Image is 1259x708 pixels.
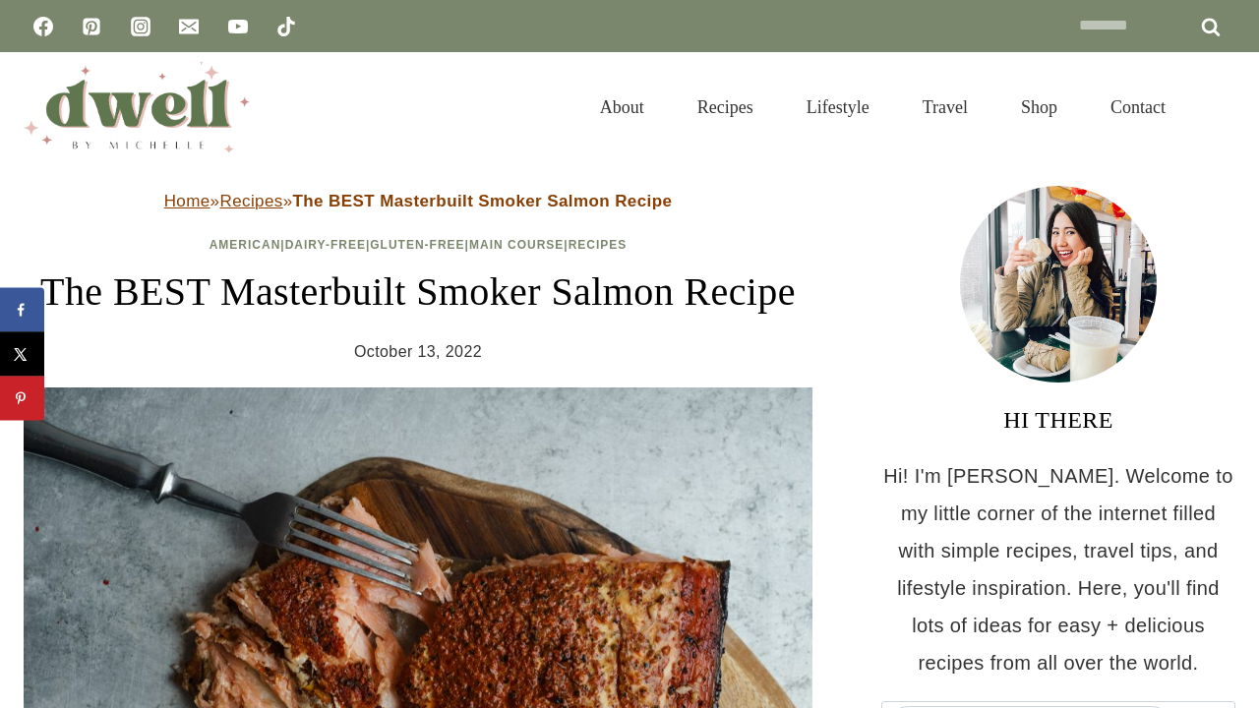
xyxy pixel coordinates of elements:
nav: Primary Navigation [573,73,1192,142]
a: Instagram [121,7,160,46]
a: American [210,238,281,252]
a: Recipes [671,73,780,142]
a: Travel [896,73,994,142]
a: About [573,73,671,142]
a: Email [169,7,209,46]
a: Pinterest [72,7,111,46]
a: Home [164,192,210,210]
time: October 13, 2022 [354,337,482,367]
span: | | | | [210,238,628,252]
a: Contact [1084,73,1192,142]
a: Gluten-Free [370,238,464,252]
span: » » [164,192,673,210]
a: Facebook [24,7,63,46]
a: Dairy-Free [285,238,366,252]
img: DWELL by michelle [24,62,250,152]
h3: HI THERE [881,402,1235,438]
h1: The BEST Masterbuilt Smoker Salmon Recipe [24,263,812,322]
strong: The BEST Masterbuilt Smoker Salmon Recipe [293,192,673,210]
a: Recipes [219,192,282,210]
a: Recipes [569,238,628,252]
a: Lifestyle [780,73,896,142]
button: View Search Form [1202,90,1235,124]
a: Shop [994,73,1084,142]
a: Main Course [469,238,564,252]
p: Hi! I'm [PERSON_NAME]. Welcome to my little corner of the internet filled with simple recipes, tr... [881,457,1235,681]
a: YouTube [218,7,258,46]
a: TikTok [267,7,306,46]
